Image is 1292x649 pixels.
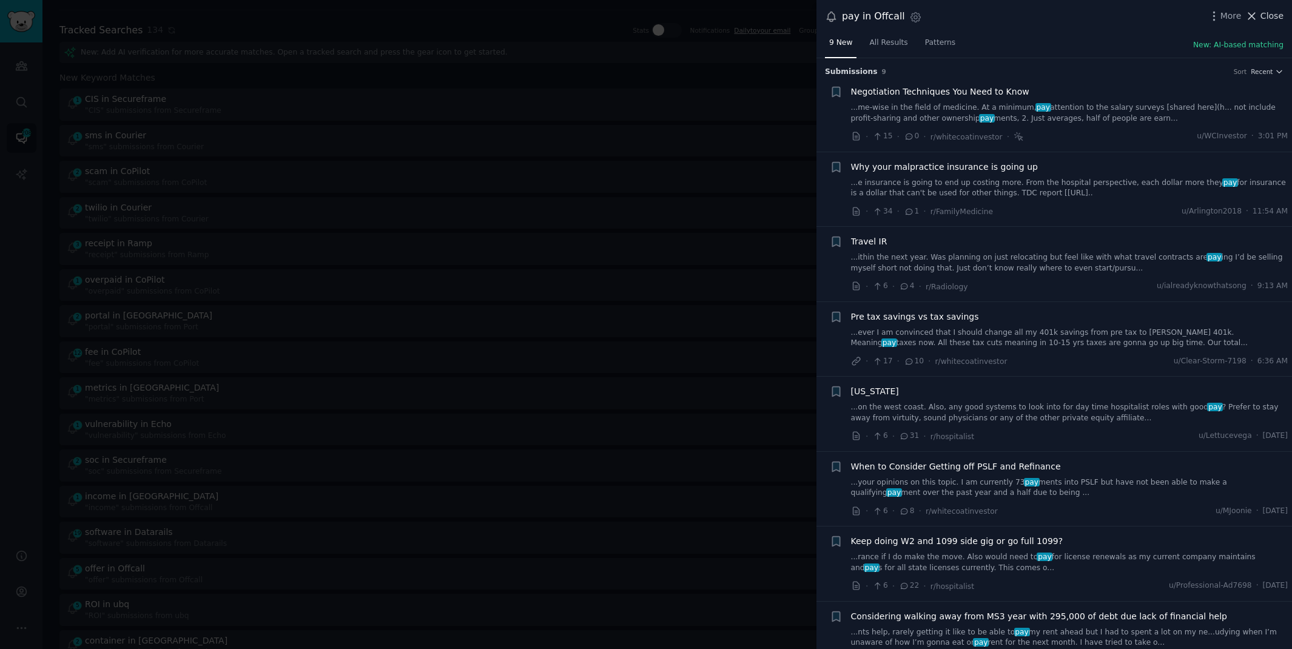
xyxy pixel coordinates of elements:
span: 9:13 AM [1257,281,1288,292]
span: · [866,205,868,218]
span: r/hospitalist [930,432,974,441]
span: pay [864,563,880,572]
a: When to Consider Getting off PSLF and Refinance [851,460,1061,473]
span: · [923,205,926,218]
span: Submission s [825,67,878,78]
span: 11:54 AM [1253,206,1288,217]
span: All Results [869,38,907,49]
span: · [1251,356,1253,367]
span: 34 [872,206,892,217]
a: 9 New [825,33,856,58]
span: · [892,580,895,593]
span: pay [979,114,995,123]
span: u/WCInvestor [1197,131,1247,142]
span: · [923,430,926,443]
span: 6 [872,281,887,292]
a: ...on the west coast. Also, any good systems to look into for day time hospitalist roles with goo... [851,402,1288,423]
span: [DATE] [1263,580,1288,591]
a: Why your malpractice insurance is going up [851,161,1038,173]
span: · [1256,431,1259,442]
span: More [1220,10,1242,22]
div: pay in Offcall [842,9,905,24]
a: Patterns [921,33,960,58]
span: r/FamilyMedicine [930,207,993,216]
button: New: AI-based matching [1193,40,1284,51]
span: pay [1206,253,1222,261]
span: r/whitecoatinvestor [935,357,1008,366]
a: ...ever I am convinced that I should change all my 401k savings from pre tax to [PERSON_NAME] 401... [851,328,1288,349]
span: · [866,505,868,517]
span: · [1246,206,1248,217]
span: 9 [882,68,886,75]
button: Close [1245,10,1284,22]
span: pay [1035,103,1051,112]
span: · [866,430,868,443]
span: pay [886,488,902,497]
span: · [866,280,868,293]
a: ...your opinions on this topic. I am currently 73payments into PSLF but have not been able to mak... [851,477,1288,499]
span: r/hospitalist [930,582,974,591]
span: · [892,280,895,293]
a: All Results [865,33,912,58]
span: · [897,205,900,218]
span: u/Clear-Storm-7198 [1174,356,1247,367]
span: 9 New [829,38,852,49]
a: Considering walking away from MS3 year with 295,000 of debt due lack of financial help [851,610,1227,623]
span: · [1256,580,1259,591]
span: r/whitecoatinvestor [926,507,998,516]
span: · [866,130,868,143]
span: 6:36 AM [1257,356,1288,367]
span: 6 [872,431,887,442]
span: 3:01 PM [1258,131,1288,142]
span: pay [973,638,989,647]
span: r/whitecoatinvestor [930,133,1003,141]
span: · [892,430,895,443]
span: 4 [899,281,914,292]
button: Recent [1251,67,1284,76]
span: 17 [872,356,892,367]
a: Negotiation Techniques You Need to Know [851,86,1029,98]
span: r/Radiology [926,283,968,291]
span: Recent [1251,67,1273,76]
a: ...ithin the next year. Was planning on just relocating but feel like with what travel contracts ... [851,252,1288,274]
span: · [919,505,921,517]
span: · [1251,131,1254,142]
span: 1 [904,206,919,217]
span: · [1256,506,1259,517]
a: Pre tax savings vs tax savings [851,311,979,323]
span: pay [1207,403,1223,411]
a: Keep doing W2 and 1099 side gig or go full 1099? [851,535,1063,548]
a: ...me-wise in the field of medicine. At a minimum,payattention to the salary surveys [shared here... [851,103,1288,124]
span: 6 [872,506,887,517]
span: [DATE] [1263,431,1288,442]
span: 6 [872,580,887,591]
a: [US_STATE] [851,385,899,398]
button: More [1208,10,1242,22]
span: · [923,130,926,143]
span: 8 [899,506,914,517]
div: Sort [1234,67,1247,76]
span: 22 [899,580,919,591]
span: u/Lettucevega [1199,431,1252,442]
span: 0 [904,131,919,142]
span: pay [1014,628,1030,636]
span: Patterns [925,38,955,49]
span: [DATE] [1263,506,1288,517]
span: · [1251,281,1253,292]
span: · [897,130,900,143]
span: 31 [899,431,919,442]
span: 10 [904,356,924,367]
a: ...nts help, rarely getting it like to be able topaymy rent ahead but I had to spent a lot on my ... [851,627,1288,648]
span: · [866,580,868,593]
span: · [866,355,868,368]
a: Travel IR [851,235,887,248]
span: · [892,505,895,517]
span: · [923,580,926,593]
span: · [1007,130,1009,143]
